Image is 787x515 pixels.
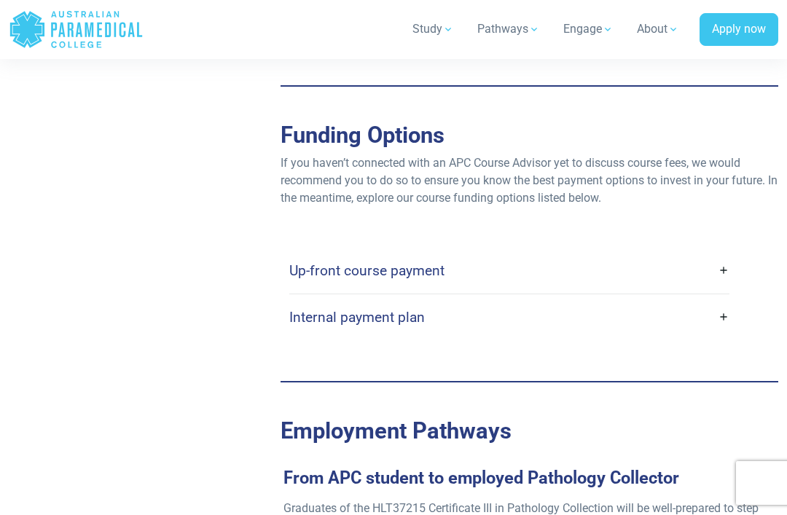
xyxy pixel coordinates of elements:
[628,9,688,50] a: About
[289,253,729,288] a: Up-front course payment
[404,9,463,50] a: Study
[289,262,445,279] h4: Up-front course payment
[469,9,549,50] a: Pathways
[9,6,144,53] a: Australian Paramedical College
[281,122,778,149] h2: Funding Options
[281,417,778,444] h2: Employment Pathways
[289,300,729,334] a: Internal payment plan
[281,154,778,207] p: If you haven’t connected with an APC Course Advisor yet to discuss course fees, we would recommen...
[275,468,772,488] h3: From APC student to employed Pathology Collector
[700,13,778,47] a: Apply now
[555,9,622,50] a: Engage
[289,309,425,326] h4: Internal payment plan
